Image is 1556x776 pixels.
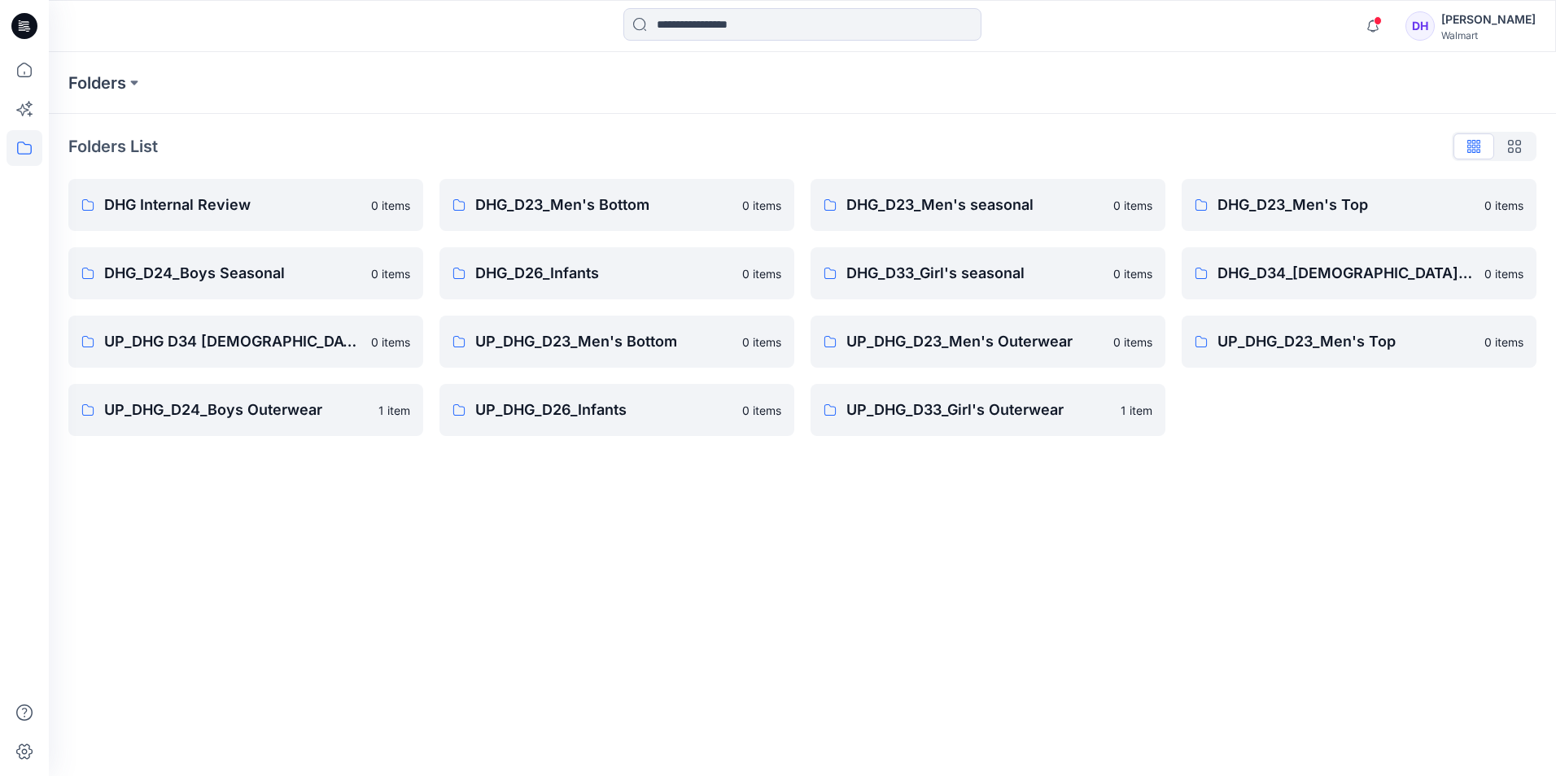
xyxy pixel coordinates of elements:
[846,399,1111,421] p: UP_DHG_D33_Girl's Outerwear
[439,384,794,436] a: UP_DHG_D26_Infants0 items
[846,330,1104,353] p: UP_DHG_D23_Men's Outerwear
[1484,197,1523,214] p: 0 items
[1484,265,1523,282] p: 0 items
[68,384,423,436] a: UP_DHG_D24_Boys Outerwear1 item
[846,262,1104,285] p: DHG_D33_Girl's seasonal
[475,262,732,285] p: DHG_D26_Infants
[439,247,794,299] a: DHG_D26_Infants0 items
[1121,402,1152,419] p: 1 item
[1484,334,1523,351] p: 0 items
[439,179,794,231] a: DHG_D23_Men's Bottom0 items
[1441,10,1536,29] div: [PERSON_NAME]
[104,330,361,353] p: UP_DHG D34 [DEMOGRAPHIC_DATA] Outerwear
[104,399,369,421] p: UP_DHG_D24_Boys Outerwear
[742,334,781,351] p: 0 items
[1405,11,1435,41] div: DH
[811,179,1165,231] a: DHG_D23_Men's seasonal0 items
[846,194,1104,216] p: DHG_D23_Men's seasonal
[371,265,410,282] p: 0 items
[811,247,1165,299] a: DHG_D33_Girl's seasonal0 items
[1182,179,1536,231] a: DHG_D23_Men's Top0 items
[371,197,410,214] p: 0 items
[1217,262,1475,285] p: DHG_D34_[DEMOGRAPHIC_DATA] seasonal
[1217,194,1475,216] p: DHG_D23_Men's Top
[104,194,361,216] p: DHG Internal Review
[68,247,423,299] a: DHG_D24_Boys Seasonal0 items
[1182,316,1536,368] a: UP_DHG_D23_Men's Top0 items
[68,316,423,368] a: UP_DHG D34 [DEMOGRAPHIC_DATA] Outerwear0 items
[742,197,781,214] p: 0 items
[68,72,126,94] a: Folders
[811,384,1165,436] a: UP_DHG_D33_Girl's Outerwear1 item
[475,194,732,216] p: DHG_D23_Men's Bottom
[371,334,410,351] p: 0 items
[1182,247,1536,299] a: DHG_D34_[DEMOGRAPHIC_DATA] seasonal0 items
[1113,197,1152,214] p: 0 items
[104,262,361,285] p: DHG_D24_Boys Seasonal
[475,330,732,353] p: UP_DHG_D23_Men's Bottom
[378,402,410,419] p: 1 item
[439,316,794,368] a: UP_DHG_D23_Men's Bottom0 items
[1113,265,1152,282] p: 0 items
[1441,29,1536,41] div: Walmart
[475,399,732,421] p: UP_DHG_D26_Infants
[68,179,423,231] a: DHG Internal Review0 items
[1217,330,1475,353] p: UP_DHG_D23_Men's Top
[742,265,781,282] p: 0 items
[1113,334,1152,351] p: 0 items
[68,134,158,159] p: Folders List
[811,316,1165,368] a: UP_DHG_D23_Men's Outerwear0 items
[742,402,781,419] p: 0 items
